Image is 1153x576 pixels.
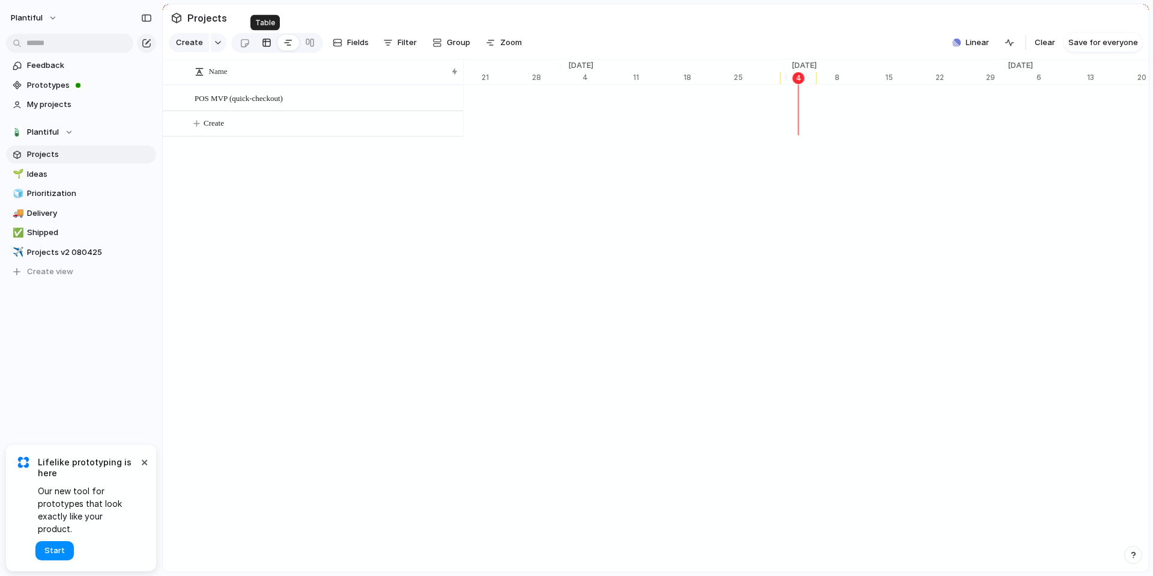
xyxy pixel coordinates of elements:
a: Feedback [6,57,156,75]
span: Group [447,37,470,49]
span: Plantiful [11,12,43,24]
span: Save for everyone [1068,37,1138,49]
div: 28 [532,72,561,83]
button: Create [175,111,482,136]
button: ✈️ [11,247,23,259]
span: Start [44,545,65,557]
a: 🚚Delivery [6,204,156,222]
span: Prioritization [27,188,152,200]
span: Clear [1035,37,1055,49]
a: My projects [6,96,156,114]
span: Lifelike prototyping is here [38,457,138,479]
button: Clear [1030,33,1060,52]
a: Projects [6,146,156,164]
span: Projects [27,149,152,161]
span: Create [204,117,224,129]
button: Start [35,541,74,560]
span: Plantiful [27,126,59,138]
a: Prototypes [6,76,156,94]
button: Save for everyone [1064,33,1143,52]
span: POS MVP (quick-checkout) [195,91,283,105]
span: Linear [966,37,989,49]
div: 4 [793,72,805,84]
button: Filter [378,33,422,52]
button: Fields [328,33,374,52]
button: Linear [948,34,994,52]
button: Plantiful [5,8,64,28]
div: 8 [835,72,885,83]
button: 🧊 [11,188,23,200]
div: 11 [633,72,683,83]
div: ✅ [13,226,21,240]
span: Create view [27,266,73,278]
div: ✈️ [13,245,21,259]
button: Create [169,33,209,52]
span: [DATE] [1000,60,1040,72]
a: 🌱Ideas [6,165,156,183]
a: ✈️Projects v2 080425 [6,244,156,262]
button: Plantiful [6,123,156,141]
a: 🧊Prioritization [6,185,156,203]
div: 🧊 [13,187,21,201]
div: 25 [734,72,784,83]
div: 22 [936,72,986,83]
div: 21 [482,72,532,83]
span: Delivery [27,207,152,219]
span: Ideas [27,168,152,180]
span: Zoom [500,37,522,49]
div: 🚚 [13,206,21,220]
span: Projects v2 080425 [27,247,152,259]
div: 🌱 [13,167,21,181]
button: ✅ [11,227,23,239]
div: 6 [1036,72,1087,83]
button: 🌱 [11,168,23,180]
span: [DATE] [561,60,601,72]
a: ✅Shipped [6,224,156,242]
div: 4 [583,72,633,83]
span: Projects [185,7,229,29]
div: 29 [986,72,1000,83]
div: 13 [1087,72,1137,83]
span: Feedback [27,60,152,72]
button: 🚚 [11,207,23,219]
div: Table [250,15,280,31]
button: Group [426,33,476,52]
div: 15 [885,72,936,83]
span: Create [176,37,203,49]
span: My projects [27,99,152,111]
button: Create view [6,263,156,281]
button: Zoom [481,33,527,52]
button: Dismiss [137,455,151,469]
span: Fields [347,37,369,49]
span: Filter [398,37,417,49]
span: Shipped [27,227,152,239]
span: Our new tool for prototypes that look exactly like your product. [38,485,138,535]
span: Prototypes [27,79,152,91]
span: [DATE] [784,60,824,72]
div: 18 [683,72,734,83]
